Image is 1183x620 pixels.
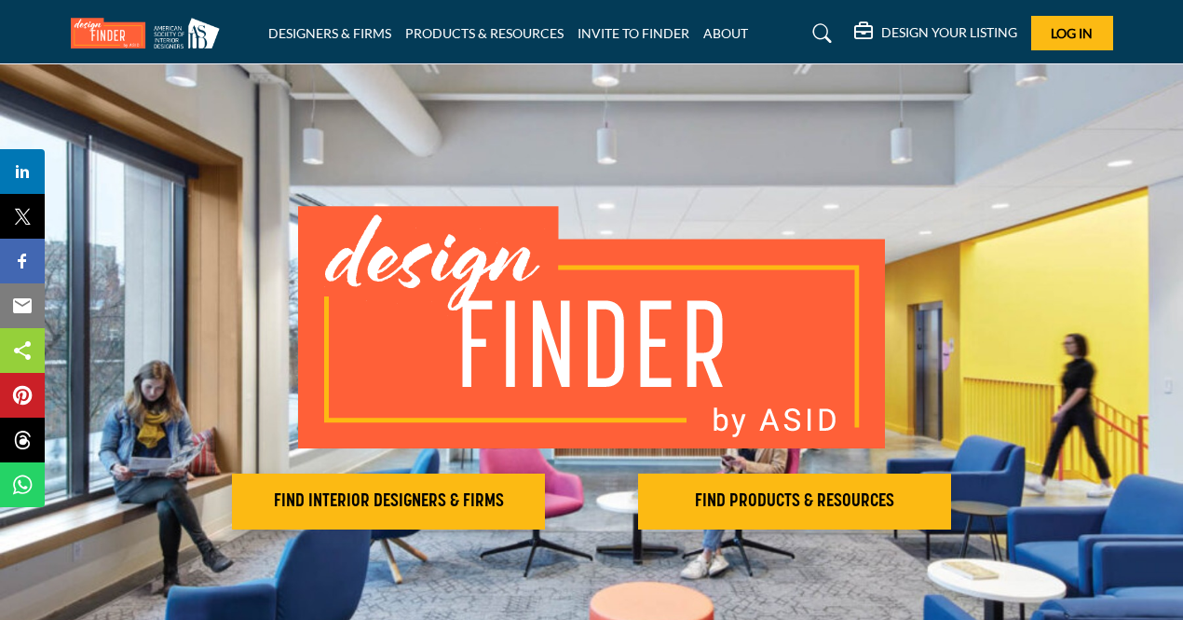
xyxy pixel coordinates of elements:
button: Log In [1031,16,1113,50]
button: FIND PRODUCTS & RESOURCES [638,474,951,530]
a: PRODUCTS & RESOURCES [405,25,564,41]
h5: DESIGN YOUR LISTING [881,24,1017,41]
h2: FIND INTERIOR DESIGNERS & FIRMS [238,490,539,513]
a: INVITE TO FINDER [578,25,689,41]
a: ABOUT [703,25,748,41]
a: DESIGNERS & FIRMS [268,25,391,41]
div: DESIGN YOUR LISTING [854,22,1017,45]
img: image [298,206,885,448]
span: Log In [1051,25,1093,41]
a: Search [795,19,844,48]
button: FIND INTERIOR DESIGNERS & FIRMS [232,474,545,530]
h2: FIND PRODUCTS & RESOURCES [644,490,945,513]
img: Site Logo [71,18,229,48]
